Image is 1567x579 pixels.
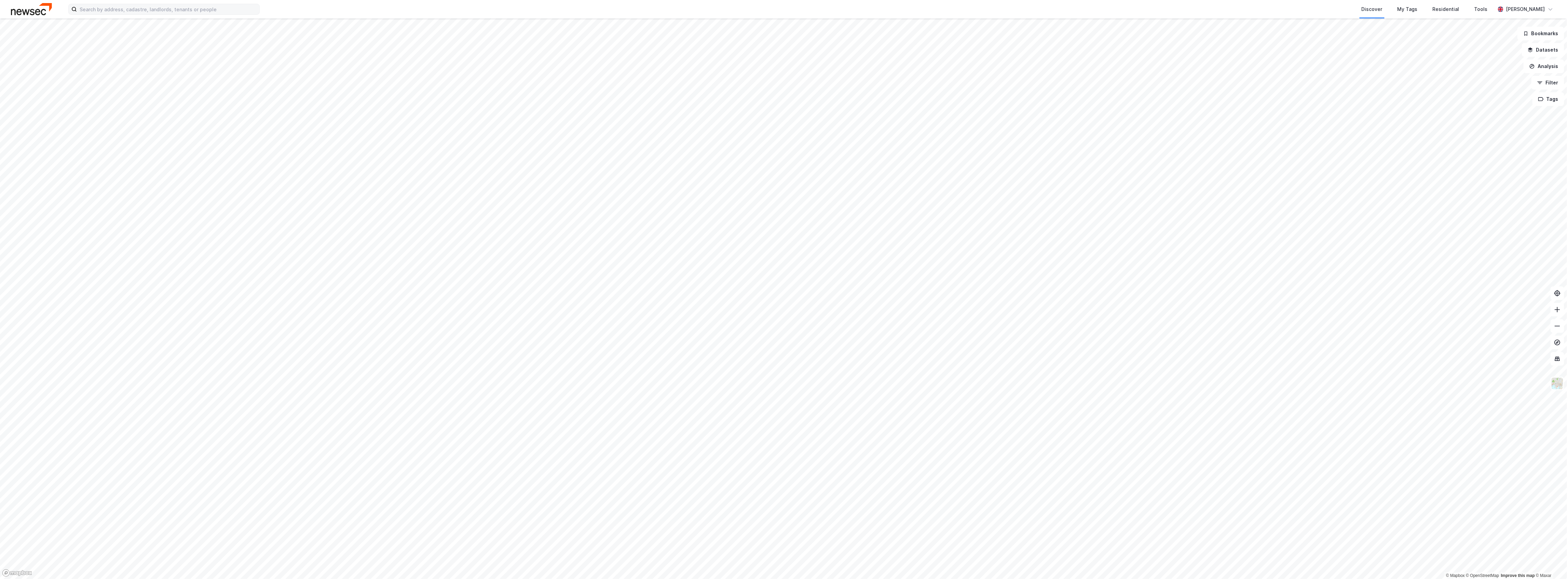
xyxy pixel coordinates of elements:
iframe: Chat Widget [1533,546,1567,579]
button: Analysis [1524,59,1564,73]
button: Tags [1532,92,1564,106]
div: Tools [1474,5,1488,13]
div: Residential [1433,5,1459,13]
button: Bookmarks [1517,27,1564,40]
div: Discover [1362,5,1382,13]
div: [PERSON_NAME] [1506,5,1545,13]
img: newsec-logo.f6e21ccffca1b3a03d2d.png [11,3,52,15]
a: OpenStreetMap [1466,573,1499,578]
a: Improve this map [1501,573,1535,578]
div: My Tags [1398,5,1418,13]
a: Mapbox [1446,573,1465,578]
img: Z [1551,377,1564,390]
input: Search by address, cadastre, landlords, tenants or people [77,4,259,14]
button: Filter [1531,76,1564,90]
div: Kontrollprogram for chat [1533,546,1567,579]
button: Datasets [1522,43,1564,57]
a: Mapbox homepage [2,569,32,577]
